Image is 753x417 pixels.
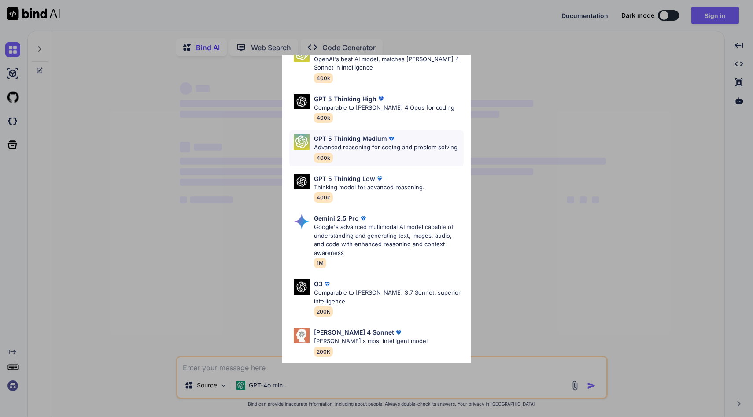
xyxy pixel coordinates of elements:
span: 400k [314,73,333,83]
span: 200K [314,306,333,317]
span: 1M [314,258,326,268]
img: premium [376,94,385,103]
p: Thinking model for advanced reasoning. [314,183,424,192]
img: premium [387,134,396,143]
img: Pick Models [294,134,310,150]
span: 400k [314,153,333,163]
img: Pick Models [294,214,310,229]
p: Google's advanced multimodal AI model capable of understanding and generating text, images, audio... [314,223,464,257]
p: Gemini 2.5 Pro [314,214,359,223]
p: Advanced reasoning for coding and problem solving [314,143,458,152]
p: Comparable to [PERSON_NAME] 4 Opus for coding [314,103,454,112]
img: premium [359,214,368,223]
img: Pick Models [294,174,310,189]
img: Pick Models [294,94,310,110]
span: 200K [314,347,333,357]
img: premium [375,174,384,183]
p: Comparable to [PERSON_NAME] 3.7 Sonnet, superior intelligence [314,288,464,306]
p: O3 [314,279,323,288]
p: [PERSON_NAME] 4 Sonnet [314,328,394,337]
p: [PERSON_NAME]'s most intelligent model [314,337,428,346]
span: 400k [314,113,333,123]
span: 400k [314,192,333,203]
p: OpenAI's best AI model, matches [PERSON_NAME] 4 Sonnet in Intelligence [314,55,464,72]
p: GPT 5 Thinking High [314,94,376,103]
p: GPT 5 Thinking Low [314,174,375,183]
img: premium [323,280,332,288]
img: Pick Models [294,328,310,343]
img: Pick Models [294,279,310,295]
p: GPT 5 Thinking Medium [314,134,387,143]
img: premium [394,328,403,337]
